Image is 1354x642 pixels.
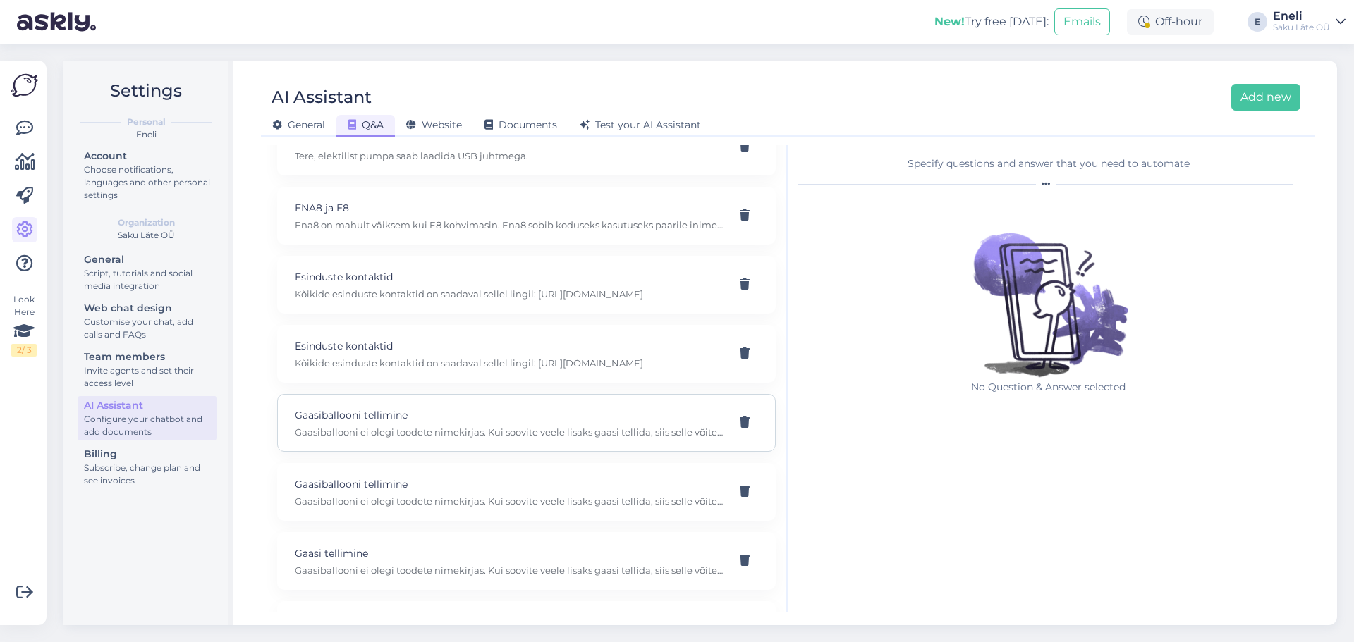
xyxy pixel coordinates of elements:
[1127,9,1214,35] div: Off-hour
[84,462,211,487] div: Subscribe, change plan and see invoices
[84,316,211,341] div: Customise your chat, add calls and FAQs
[75,128,217,141] div: Eneli
[1248,12,1267,32] div: E
[78,347,217,392] a: Team membersInvite agents and set their access level
[272,118,325,131] span: General
[272,84,372,111] div: AI Assistant
[295,288,724,300] p: Kõikide esinduste kontaktid on saadaval sellel lingil: [URL][DOMAIN_NAME]
[295,476,724,492] p: Gaasiballooni tellimine
[295,564,724,576] p: Gaasiballooni ei olegi toodete nimekirjas. Kui soovite veele lisaks gaasi tellida, siis selle või...
[277,394,776,452] div: Gaasiballooni tellimineGaasiballooni ei olegi toodete nimekirjas. Kui soovite veele lisaks gaasi ...
[78,147,217,204] a: AccountChoose notifications, languages and other personal settings
[406,118,462,131] span: Website
[295,269,724,285] p: Esinduste kontaktid
[78,396,217,440] a: AI AssistantConfigure your chatbot and add documents
[1054,8,1110,35] button: Emails
[78,250,217,295] a: GeneralScript, tutorials and social media integration
[957,380,1140,395] p: No Question & Answer selected
[11,293,37,357] div: Look Here
[295,426,724,438] p: Gaasiballooni ei olegi toodete nimekirjas. Kui soovite veele lisaks gaasi tellida, siis selle või...
[1231,84,1300,111] button: Add new
[84,252,211,267] div: General
[798,156,1298,171] div: Specify questions and answer that you need to automate
[78,299,217,343] a: Web chat designCustomise your chat, add calls and FAQs
[295,149,724,162] p: Tere, elektilist pumpa saab laadida USB juhtmega.
[295,545,724,561] p: Gaasi tellimine
[934,15,965,28] b: New!
[75,78,217,104] h2: Settings
[84,350,211,364] div: Team members
[1273,11,1346,33] a: EneliSaku Läte OÜ
[348,118,384,131] span: Q&A
[75,229,217,242] div: Saku Läte OÜ
[277,325,776,383] div: Esinduste kontaktidKõikide esinduste kontaktid on saadaval sellel lingil: [URL][DOMAIN_NAME]
[84,301,211,316] div: Web chat design
[127,116,166,128] b: Personal
[295,357,724,369] p: Kõikide esinduste kontaktid on saadaval sellel lingil: [URL][DOMAIN_NAME]
[277,256,776,314] div: Esinduste kontaktidKõikide esinduste kontaktid on saadaval sellel lingil: [URL][DOMAIN_NAME]
[277,532,776,590] div: Gaasi tellimineGaasiballooni ei olegi toodete nimekirjas. Kui soovite veele lisaks gaasi tellida,...
[11,344,37,357] div: 2 / 3
[118,216,175,229] b: Organization
[295,218,724,231] p: Ena8 on mahult väiksem kui E8 kohvimasin. Ena8 sobib koduseks kasutuseks paarile inimesele. E8 ma...
[11,72,38,99] img: Askly Logo
[277,463,776,521] div: Gaasiballooni tellimineGaasiballooni ei olegi toodete nimekirjas. Kui soovite veele lisaks gaasi ...
[1273,22,1330,33] div: Saku Läte OÜ
[84,447,211,462] div: Billing
[295,495,724,507] p: Gaasiballooni ei olegi toodete nimekirjas. Kui soovite veele lisaks gaasi tellida, siis selle või...
[957,197,1140,380] img: No qna
[295,200,724,216] p: ENA8 ja E8
[84,267,211,292] div: Script, tutorials and social media integration
[78,445,217,489] a: BillingSubscribe, change plan and see invoices
[484,118,557,131] span: Documents
[84,364,211,390] div: Invite agents and set their access level
[1273,11,1330,22] div: Eneli
[295,338,724,354] p: Esinduste kontaktid
[84,398,211,413] div: AI Assistant
[84,163,211,202] div: Choose notifications, languages and other personal settings
[84,149,211,163] div: Account
[277,118,776,175] div: Elektriline pump 18,9L pudelileTere, elektilist pumpa saab laadida USB juhtmega.
[934,13,1049,30] div: Try free [DATE]:
[84,413,211,438] div: Configure your chatbot and add documents
[277,187,776,245] div: ENA8 ja E8Ena8 on mahult väiksem kui E8 kohvimasin. Ena8 sobib koduseks kasutuseks paarile inimes...
[295,407,724,423] p: Gaasiballooni tellimine
[580,118,701,131] span: Test your AI Assistant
